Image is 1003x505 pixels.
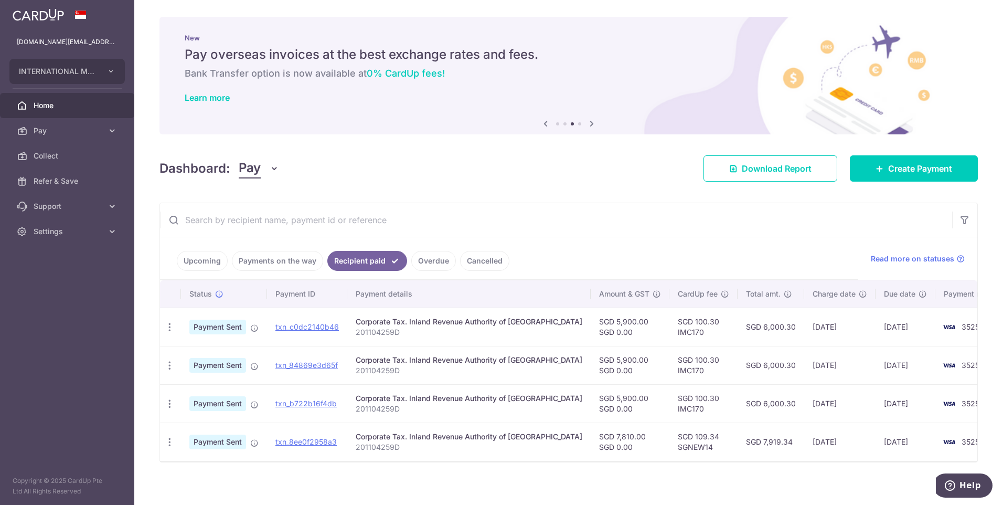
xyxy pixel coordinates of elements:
[669,384,738,423] td: SGD 100.30 IMC170
[871,254,954,264] span: Read more on statuses
[159,159,230,178] h4: Dashboard:
[356,317,582,327] div: Corporate Tax. Inland Revenue Authority of [GEOGRAPHIC_DATA]
[189,358,246,373] span: Payment Sent
[746,289,781,299] span: Total amt.
[738,423,804,461] td: SGD 7,919.34
[189,289,212,299] span: Status
[160,203,952,237] input: Search by recipient name, payment id or reference
[239,159,261,178] span: Pay
[185,92,230,103] a: Learn more
[591,346,669,384] td: SGD 5,900.00 SGD 0.00
[876,346,935,384] td: [DATE]
[738,308,804,346] td: SGD 6,000.30
[938,321,959,333] img: Bank Card
[356,442,582,453] p: 201104259D
[9,59,125,84] button: INTERNATIONAL MEDICINE SURGERY PTE. LTD.
[185,67,953,80] h6: Bank Transfer option is now available at
[275,399,337,408] a: txn_b722b16f4db
[17,37,118,47] p: [DOMAIN_NAME][EMAIL_ADDRESS][DOMAIN_NAME]
[669,308,738,346] td: SGD 100.30 IMC170
[962,437,979,446] span: 3525
[189,320,246,334] span: Payment Sent
[356,393,582,404] div: Corporate Tax. Inland Revenue Authority of [GEOGRAPHIC_DATA]
[876,423,935,461] td: [DATE]
[185,34,953,42] p: New
[962,361,979,370] span: 3525
[356,365,582,376] p: 201104259D
[275,437,337,446] a: txn_8ee0f2958a3
[888,162,952,175] span: Create Payment
[850,155,978,182] a: Create Payment
[232,251,323,271] a: Payments on the way
[962,399,979,408] span: 3525
[876,308,935,346] td: [DATE]
[275,322,339,331] a: txn_c0dc2140b46
[34,201,103,212] span: Support
[34,151,103,161] span: Collect
[804,308,876,346] td: [DATE]
[185,46,953,63] h5: Pay overseas invoices at the best exchange rates and fees.
[938,359,959,372] img: Bank Card
[938,397,959,410] img: Bank Card
[356,404,582,414] p: 201104259D
[189,435,246,449] span: Payment Sent
[159,17,978,134] img: International Invoice Banner
[669,423,738,461] td: SGD 109.34 SGNEW14
[938,436,959,448] img: Bank Card
[876,384,935,423] td: [DATE]
[599,289,649,299] span: Amount & GST
[804,423,876,461] td: [DATE]
[804,346,876,384] td: [DATE]
[367,68,445,79] span: 0% CardUp fees!
[275,361,338,370] a: txn_84869e3d65f
[804,384,876,423] td: [DATE]
[34,125,103,136] span: Pay
[591,384,669,423] td: SGD 5,900.00 SGD 0.00
[678,289,718,299] span: CardUp fee
[189,396,246,411] span: Payment Sent
[177,251,228,271] a: Upcoming
[591,423,669,461] td: SGD 7,810.00 SGD 0.00
[34,100,103,111] span: Home
[19,66,97,77] span: INTERNATIONAL MEDICINE SURGERY PTE. LTD.
[703,155,837,182] a: Download Report
[936,474,993,500] iframe: Opens a widget where you can find more information
[347,280,591,308] th: Payment details
[871,254,965,264] a: Read more on statuses
[884,289,915,299] span: Due date
[591,308,669,346] td: SGD 5,900.00 SGD 0.00
[356,432,582,442] div: Corporate Tax. Inland Revenue Authority of [GEOGRAPHIC_DATA]
[34,226,103,237] span: Settings
[356,355,582,365] div: Corporate Tax. Inland Revenue Authority of [GEOGRAPHIC_DATA]
[356,327,582,338] p: 201104259D
[13,8,64,21] img: CardUp
[742,162,812,175] span: Download Report
[813,289,856,299] span: Charge date
[738,384,804,423] td: SGD 6,000.30
[460,251,509,271] a: Cancelled
[738,346,804,384] td: SGD 6,000.30
[962,322,979,331] span: 3525
[327,251,407,271] a: Recipient paid
[34,176,103,186] span: Refer & Save
[411,251,456,271] a: Overdue
[267,280,347,308] th: Payment ID
[239,159,279,178] button: Pay
[669,346,738,384] td: SGD 100.30 IMC170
